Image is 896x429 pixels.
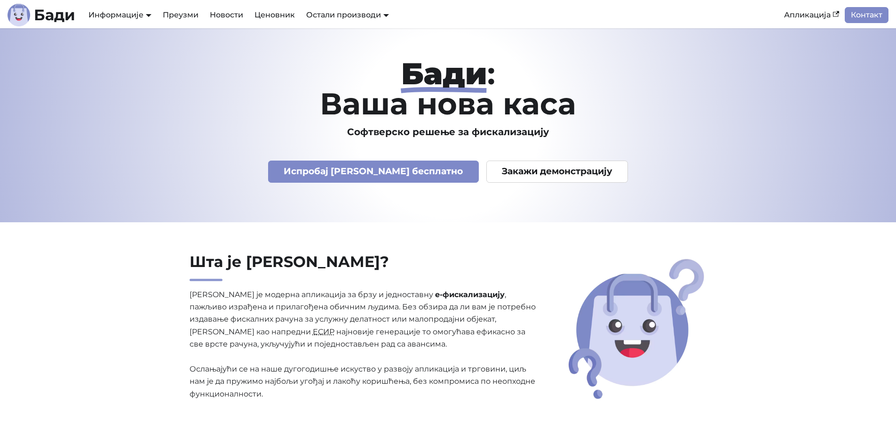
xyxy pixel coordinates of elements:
a: Остали производи [306,10,389,19]
a: Преузми [157,7,204,23]
a: Закажи демонстрацију [486,161,628,183]
p: [PERSON_NAME] је модерна апликација за брзу и једноставну , пажљиво израђена и прилагођена обични... [190,289,537,401]
a: Контакт [845,7,888,23]
a: ЛогоБади [8,4,75,26]
strong: Бади [401,55,487,92]
img: Шта је Бади? [565,256,707,402]
b: Бади [34,8,75,23]
img: Лого [8,4,30,26]
abbr: Електронски систем за издавање рачуна [313,327,334,336]
strong: е-фискализацију [435,290,505,299]
h1: : Ваша нова каса [145,58,751,119]
a: Новости [204,7,249,23]
a: Ценовник [249,7,301,23]
a: Информације [88,10,151,19]
a: Испробај [PERSON_NAME] бесплатно [268,161,479,183]
h3: Софтверско решење за фискализацију [145,126,751,138]
a: Апликација [778,7,845,23]
h2: Шта је [PERSON_NAME]? [190,252,537,281]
